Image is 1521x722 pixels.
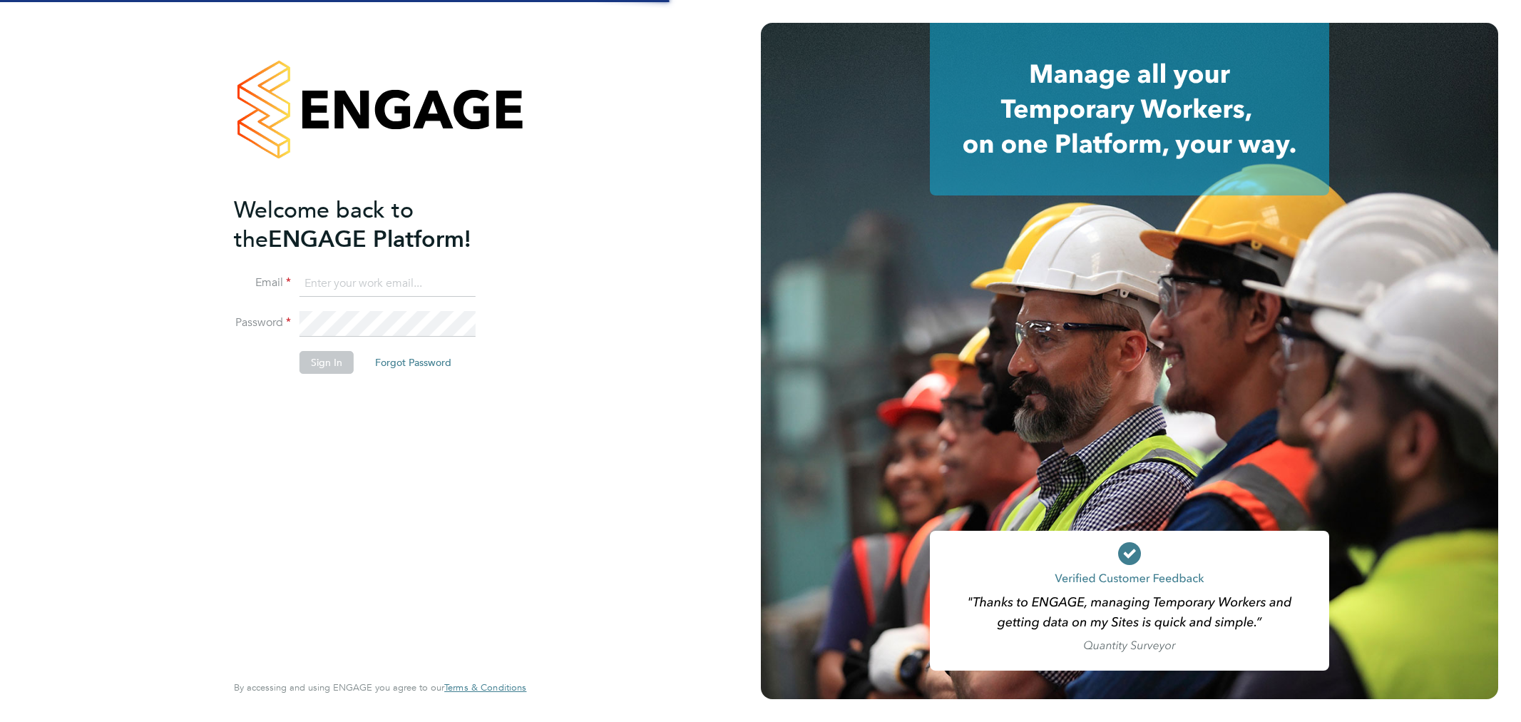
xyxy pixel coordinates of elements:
[444,682,526,693] a: Terms & Conditions
[234,275,291,290] label: Email
[234,196,414,253] span: Welcome back to the
[444,681,526,693] span: Terms & Conditions
[234,195,512,254] h2: ENGAGE Platform!
[364,351,463,374] button: Forgot Password
[234,681,526,693] span: By accessing and using ENGAGE you agree to our
[299,271,476,297] input: Enter your work email...
[234,315,291,330] label: Password
[299,351,354,374] button: Sign In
